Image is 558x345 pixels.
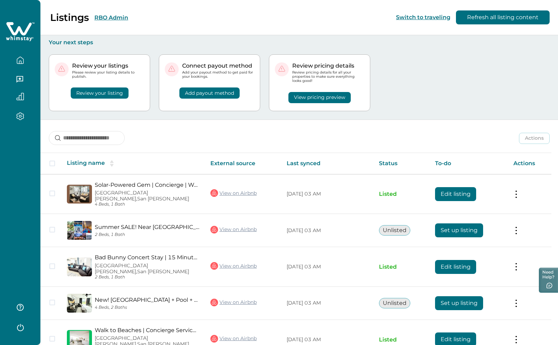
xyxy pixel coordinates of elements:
[95,190,199,202] p: [GEOGRAPHIC_DATA][PERSON_NAME], San [PERSON_NAME]
[292,62,364,69] p: Review pricing details
[72,70,144,79] p: Please review your listing details to publish.
[435,260,476,274] button: Edit listing
[95,202,199,207] p: 4 Beds, 1 Bath
[287,300,368,307] p: [DATE] 03 AM
[61,153,205,174] th: Listing name
[95,327,199,333] a: Walk to Beaches | Concierge Services & Tours | AC
[435,296,483,310] button: Set up listing
[182,62,254,69] p: Connect payout method
[287,336,368,343] p: [DATE] 03 AM
[210,189,257,198] a: View on Airbnb
[95,232,199,237] p: 2 Beds, 1 Bath
[379,336,424,343] p: Listed
[95,263,199,275] p: [GEOGRAPHIC_DATA][PERSON_NAME], San [PERSON_NAME]
[95,224,199,230] a: Summer SALE! Near [GEOGRAPHIC_DATA] + Beach + Airport
[50,11,89,23] p: Listings
[67,185,92,204] img: propertyImage_Solar-Powered Gem | Concierge | Walk to Beaches
[67,221,92,240] img: propertyImage_Summer SALE! Near La Placita + Beach + Airport
[210,225,257,234] a: View on Airbnb
[379,191,424,198] p: Listed
[435,223,483,237] button: Set up listing
[508,153,551,174] th: Actions
[67,294,92,313] img: propertyImage_New! Mountain Views + Pool + Gym - near Beaches
[95,305,199,310] p: 4 Beds, 2 Baths
[519,133,550,144] button: Actions
[210,298,257,307] a: View on Airbnb
[205,153,281,174] th: External source
[292,70,364,83] p: Review pricing details for all your properties to make sure everything looks good!
[287,227,368,234] p: [DATE] 03 AM
[429,153,508,174] th: To-do
[72,62,144,69] p: Review your listings
[95,182,199,188] a: Solar-Powered Gem | Concierge | Walk to Beaches
[396,14,450,21] button: Switch to traveling
[379,263,424,270] p: Listed
[49,39,550,46] p: Your next steps
[210,334,257,343] a: View on Airbnb
[67,258,92,276] img: propertyImage_Bad Bunny Concert Stay | 15 Minutes | Near SJU
[95,275,199,280] p: 2 Beds, 1 Bath
[95,254,199,261] a: Bad Bunny Concert Stay | 15 Minutes | Near SJU
[435,187,476,201] button: Edit listing
[281,153,373,174] th: Last synced
[182,70,254,79] p: Add your payout method to get paid for your bookings.
[95,297,199,303] a: New! [GEOGRAPHIC_DATA] + Pool + Gym - near [GEOGRAPHIC_DATA]
[287,263,368,270] p: [DATE] 03 AM
[379,225,410,236] button: Unlisted
[287,191,368,198] p: [DATE] 03 AM
[179,87,240,99] button: Add payout method
[379,298,410,308] button: Unlisted
[288,92,351,103] button: View pricing preview
[94,14,128,21] button: RBO Admin
[71,87,129,99] button: Review your listing
[456,10,550,24] button: Refresh all listing content
[373,153,430,174] th: Status
[105,160,119,167] button: sorting
[210,261,257,270] a: View on Airbnb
